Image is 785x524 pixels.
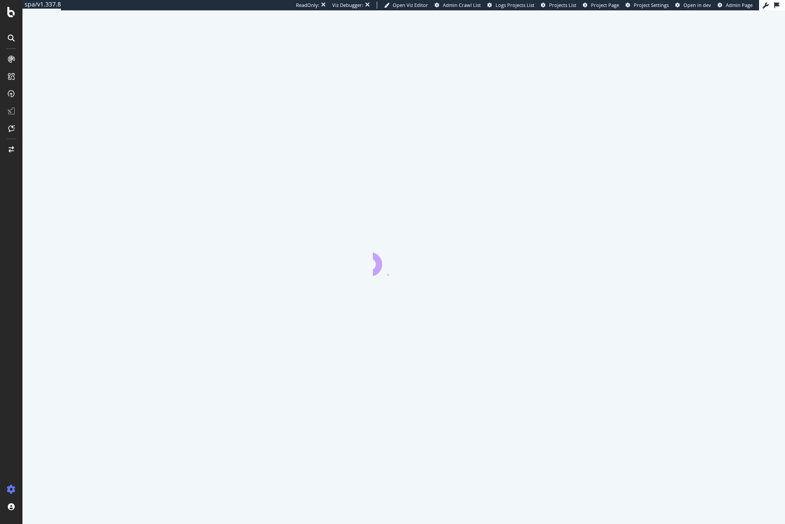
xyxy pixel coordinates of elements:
[496,2,534,8] span: Logs Projects List
[373,245,435,276] div: animation
[487,2,534,9] a: Logs Projects List
[384,2,428,9] a: Open Viz Editor
[626,2,669,9] a: Project Settings
[683,2,711,8] span: Open in dev
[718,2,753,9] a: Admin Page
[726,2,753,8] span: Admin Page
[634,2,669,8] span: Project Settings
[296,2,319,9] div: ReadOnly:
[541,2,576,9] a: Projects List
[435,2,481,9] a: Admin Crawl List
[583,2,619,9] a: Project Page
[443,2,481,8] span: Admin Crawl List
[332,2,363,9] div: Viz Debugger:
[591,2,619,8] span: Project Page
[549,2,576,8] span: Projects List
[675,2,711,9] a: Open in dev
[393,2,428,8] span: Open Viz Editor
